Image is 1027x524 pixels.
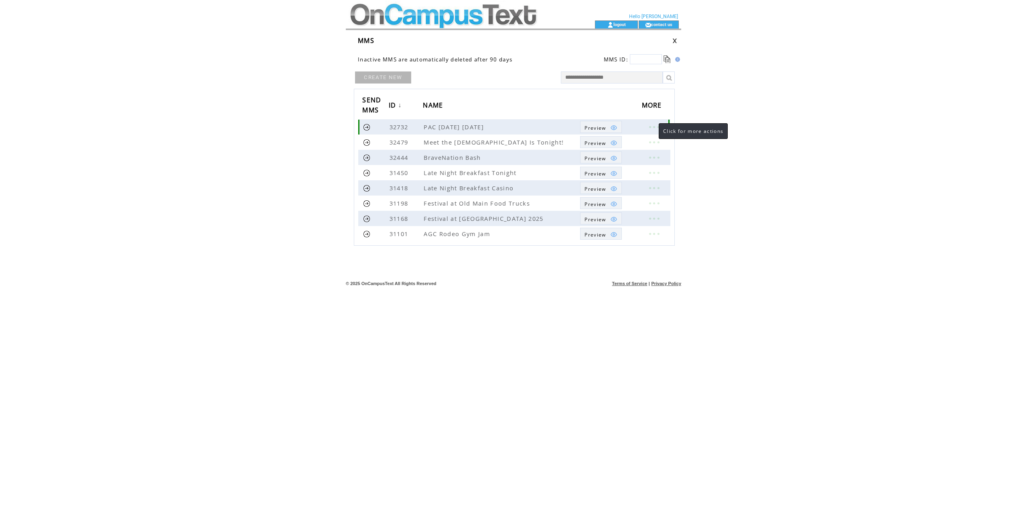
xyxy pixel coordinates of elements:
[610,155,617,162] img: eye.png
[389,99,398,114] span: ID
[607,22,613,28] img: account_icon.gif
[585,124,606,131] span: Show MMS preview
[663,128,723,135] span: Click for more actions
[346,281,436,286] span: © 2025 OnCampusText All Rights Reserved
[585,186,606,192] span: Show MMS preview
[390,230,410,238] span: 31101
[390,169,410,177] span: 31450
[651,22,672,27] a: contact us
[362,94,381,118] span: SEND MMS
[424,184,516,192] span: Late Night Breakfast Casino
[580,228,621,240] a: Preview
[390,214,410,222] span: 31168
[424,214,545,222] span: Festival at [GEOGRAPHIC_DATA] 2025
[580,121,621,133] a: Preview
[610,170,617,177] img: eye.png
[390,138,410,146] span: 32479
[580,212,621,224] a: Preview
[358,56,512,63] span: Inactive MMS are automatically deleted after 90 days
[423,98,447,113] a: NAME
[585,231,606,238] span: Show MMS preview
[649,281,650,286] span: |
[585,140,606,147] span: Show MMS preview
[424,199,532,207] span: Festival at Old Main Food Trucks
[610,185,617,192] img: eye.png
[610,124,617,131] img: eye.png
[585,201,606,208] span: Show MMS preview
[424,169,518,177] span: Late Night Breakfast Tonight
[358,36,374,45] span: MMS
[585,216,606,223] span: Show MMS preview
[610,200,617,208] img: eye.png
[424,138,566,146] span: Meet the [DEMOGRAPHIC_DATA] Is Tonight!
[580,197,621,209] a: Preview
[610,231,617,238] img: eye.png
[424,230,492,238] span: AGC Rodeo Gym Jam
[424,123,486,131] span: PAC [DATE] [DATE]
[580,136,621,148] a: Preview
[390,199,410,207] span: 31198
[585,155,606,162] span: Show MMS preview
[580,167,621,179] a: Preview
[390,153,410,161] span: 32444
[642,99,664,114] span: MORE
[580,151,621,163] a: Preview
[651,281,681,286] a: Privacy Policy
[673,57,680,62] img: help.gif
[612,281,647,286] a: Terms of Service
[423,99,445,114] span: NAME
[610,139,617,147] img: eye.png
[580,182,621,194] a: Preview
[585,170,606,177] span: Show MMS preview
[390,123,410,131] span: 32732
[610,216,617,223] img: eye.png
[389,98,404,113] a: ID↓
[613,22,626,27] a: logout
[629,14,678,19] span: Hello [PERSON_NAME]
[355,71,411,84] a: CREATE NEW
[604,56,628,63] span: MMS ID:
[424,153,483,161] span: BraveNation Bash
[390,184,410,192] span: 31418
[645,22,651,28] img: contact_us_icon.gif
